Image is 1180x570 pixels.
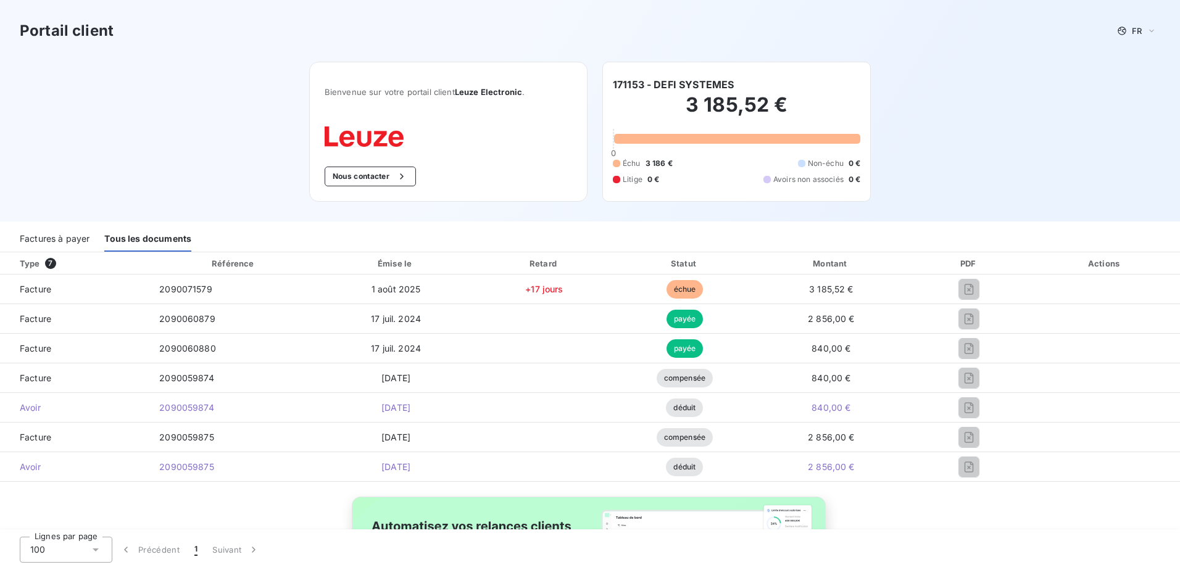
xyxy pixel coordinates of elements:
span: Avoir [10,402,139,414]
div: Type [12,257,147,270]
span: Avoirs non associés [773,174,844,185]
div: Actions [1032,257,1178,270]
span: 2090059875 [159,432,214,442]
div: PDF [911,257,1028,270]
span: [DATE] [381,461,410,472]
span: Facture [10,342,139,355]
span: 3 185,52 € [809,284,854,294]
span: 2 856,00 € [808,432,855,442]
span: déduit [666,458,703,476]
span: Non-échu [808,158,844,169]
div: Statut [618,257,752,270]
span: 0 [611,148,616,158]
span: 2 856,00 € [808,313,855,324]
span: Échu [623,158,641,169]
div: Retard [476,257,613,270]
span: payée [667,310,704,328]
div: Montant [757,257,906,270]
div: Tous les documents [104,226,191,252]
button: Suivant [205,537,267,563]
span: 2090059875 [159,461,214,472]
span: 0 € [849,174,860,185]
span: 1 [194,543,197,556]
div: Factures à payer [20,226,89,252]
div: Émise le [321,257,470,270]
span: Facture [10,431,139,444]
button: Précédent [112,537,187,563]
span: +17 jours [525,284,563,294]
span: 840,00 € [812,343,850,353]
span: [DATE] [381,432,410,442]
span: 0 € [647,174,659,185]
span: Avoir [10,461,139,473]
span: 2090060880 [159,343,216,353]
span: 3 186 € [646,158,673,169]
span: échue [667,280,704,299]
span: 2090059874 [159,402,214,413]
span: 17 juil. 2024 [371,343,421,353]
span: FR [1132,26,1142,36]
span: 840,00 € [812,402,850,413]
span: déduit [666,399,703,417]
span: compensée [657,369,713,387]
span: 2 856,00 € [808,461,855,472]
span: Facture [10,372,139,384]
span: [DATE] [381,402,410,413]
h3: Portail client [20,20,114,42]
span: 840,00 € [812,373,850,383]
button: Nous contacter [325,167,416,186]
span: 0 € [849,158,860,169]
span: 1 août 2025 [372,284,421,294]
button: 1 [187,537,205,563]
span: Bienvenue sur votre portail client . [325,87,572,97]
span: compensée [657,428,713,447]
span: 2090059874 [159,373,214,383]
span: 2090071579 [159,284,212,294]
span: 17 juil. 2024 [371,313,421,324]
span: [DATE] [381,373,410,383]
span: Leuze Electronic [455,87,522,97]
span: Facture [10,313,139,325]
h2: 3 185,52 € [613,93,860,130]
h6: 171153 - DEFI SYSTEMES [613,77,734,92]
span: 2090060879 [159,313,215,324]
img: Company logo [325,126,404,147]
span: Facture [10,283,139,295]
span: payée [667,339,704,358]
span: 100 [30,543,45,556]
span: 7 [45,258,56,269]
div: Référence [212,258,254,268]
span: Litige [623,174,642,185]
